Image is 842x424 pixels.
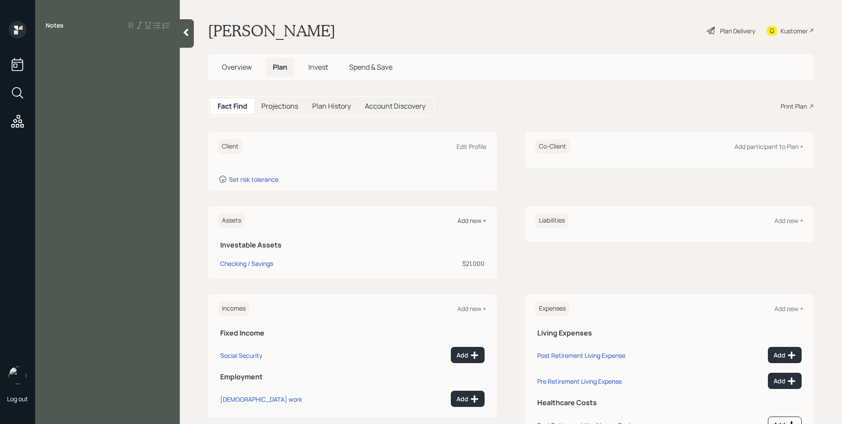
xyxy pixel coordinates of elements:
[220,259,273,268] div: Checking / Savings
[537,329,802,337] h5: Living Expenses
[537,399,802,407] h5: Healthcare Costs
[535,213,568,228] h6: Liabilities
[349,62,392,72] span: Spend & Save
[220,329,485,337] h5: Fixed Income
[208,21,335,40] h1: [PERSON_NAME]
[451,347,485,363] button: Add
[781,26,808,35] div: Kustomer
[220,373,485,381] h5: Employment
[774,377,796,385] div: Add
[9,367,26,384] img: james-distasi-headshot.png
[457,351,479,360] div: Add
[7,395,28,403] div: Log out
[220,241,485,249] h5: Investable Assets
[451,391,485,407] button: Add
[261,102,298,110] h5: Projections
[537,377,622,385] div: Pre Retirement Living Expense
[404,259,485,268] div: $21,000
[720,26,755,35] div: Plan Delivery
[218,301,249,316] h6: Incomes
[218,139,242,154] h6: Client
[768,347,802,363] button: Add
[535,139,570,154] h6: Co-Client
[220,351,262,360] div: Social Security
[735,142,803,151] div: Add participant to Plan +
[218,102,247,110] h5: Fact Find
[365,102,425,110] h5: Account Discovery
[457,216,486,225] div: Add new +
[273,62,287,72] span: Plan
[768,373,802,389] button: Add
[218,213,245,228] h6: Assets
[308,62,328,72] span: Invest
[457,142,486,151] div: Edit Profile
[229,175,278,184] div: Set risk tolerance
[312,102,351,110] h5: Plan History
[457,304,486,313] div: Add new +
[774,216,803,225] div: Add new +
[537,351,625,360] div: Post Retirement Living Expense
[457,395,479,403] div: Add
[774,304,803,313] div: Add new +
[220,395,302,403] div: [DEMOGRAPHIC_DATA] work
[781,102,807,111] div: Print Plan
[774,351,796,360] div: Add
[222,62,252,72] span: Overview
[46,21,64,30] label: Notes
[535,301,569,316] h6: Expenses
